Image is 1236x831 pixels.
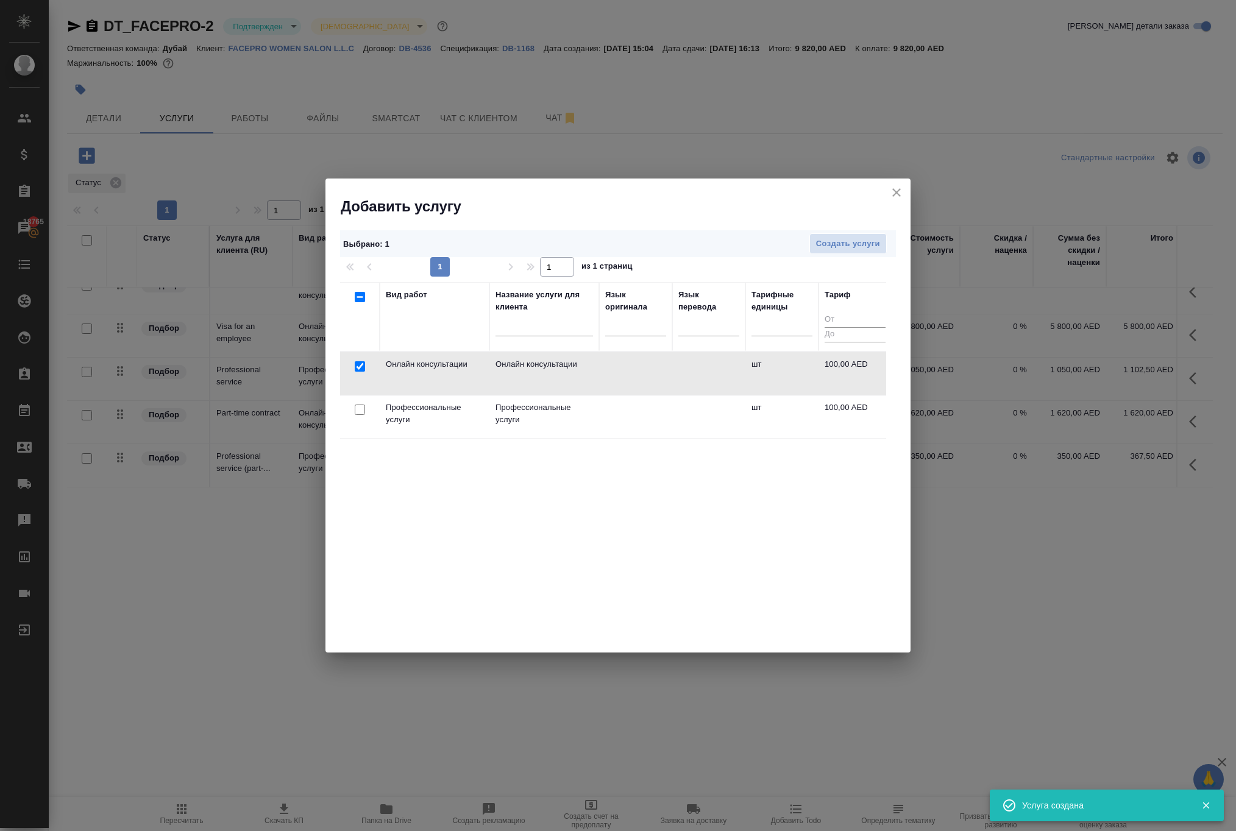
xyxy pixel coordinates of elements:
[386,358,483,370] p: Онлайн консультации
[1022,799,1183,812] div: Услуга создана
[341,197,911,216] h2: Добавить услугу
[343,239,389,249] span: Выбрано : 1
[495,289,593,313] div: Название услуги для клиента
[581,259,633,277] span: из 1 страниц
[386,401,483,426] p: Профессиональные услуги
[819,395,892,438] td: 100,00 AED
[1193,800,1218,811] button: Закрыть
[809,233,887,255] button: Создать услуги
[495,401,593,426] p: Профессиональные услуги
[751,289,812,313] div: Тарифные единицы
[825,289,851,301] div: Тариф
[605,289,666,313] div: Язык оригинала
[745,395,819,438] td: шт
[825,313,886,328] input: От
[887,183,906,202] button: close
[825,327,886,342] input: До
[819,352,892,395] td: 100,00 AED
[816,237,880,251] span: Создать услуги
[745,352,819,395] td: шт
[678,289,739,313] div: Язык перевода
[386,289,427,301] div: Вид работ
[495,358,593,370] p: Онлайн консультации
